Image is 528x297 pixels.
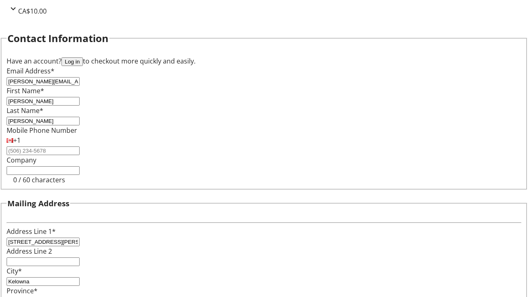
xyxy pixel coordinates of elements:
[7,227,56,236] label: Address Line 1*
[7,86,44,95] label: First Name*
[7,31,108,46] h2: Contact Information
[7,266,22,276] label: City*
[7,238,80,246] input: Address
[7,277,80,286] input: City
[7,126,77,135] label: Mobile Phone Number
[7,146,80,155] input: (506) 234-5678
[7,106,43,115] label: Last Name*
[61,57,83,66] button: Log in
[7,247,52,256] label: Address Line 2
[7,286,38,295] label: Province*
[18,7,47,16] span: CA$10.00
[7,56,521,66] div: Have an account? to checkout more quickly and easily.
[7,156,36,165] label: Company
[13,175,65,184] tr-character-limit: 0 / 60 characters
[7,198,69,209] h3: Mailing Address
[7,66,54,75] label: Email Address*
